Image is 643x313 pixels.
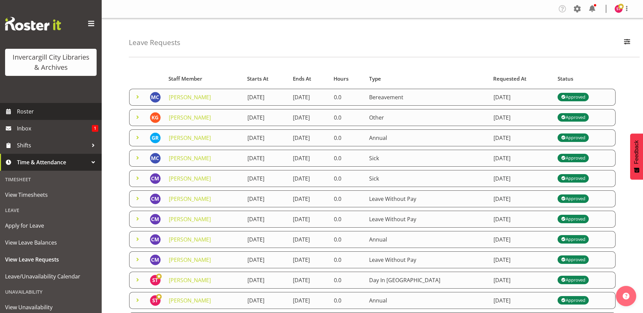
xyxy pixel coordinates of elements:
[489,190,554,207] td: [DATE]
[2,268,100,285] a: Leave/Unavailability Calendar
[243,190,289,207] td: [DATE]
[365,251,489,268] td: Leave Without Pay
[169,134,211,142] a: [PERSON_NAME]
[493,75,526,83] span: Requested At
[330,89,365,106] td: 0.0
[365,211,489,228] td: Leave Without Pay
[289,190,329,207] td: [DATE]
[558,75,573,83] span: Status
[169,215,211,223] a: [PERSON_NAME]
[2,251,100,268] a: View Leave Requests
[5,254,97,265] span: View Leave Requests
[150,132,161,143] img: grace-roscoe-squires11664.jpg
[289,129,329,146] td: [DATE]
[150,234,161,245] img: chamique-mamolo11658.jpg
[365,272,489,289] td: Day In [GEOGRAPHIC_DATA]
[365,170,489,187] td: Sick
[293,75,311,83] span: Ends At
[489,251,554,268] td: [DATE]
[168,75,202,83] span: Staff Member
[150,92,161,103] img: maria-catu11656.jpg
[330,272,365,289] td: 0.0
[17,123,92,133] span: Inbox
[620,35,634,50] button: Filter Employees
[5,237,97,248] span: View Leave Balances
[561,195,585,203] div: Approved
[17,106,98,117] span: Roster
[5,271,97,281] span: Leave/Unavailability Calendar
[2,172,100,186] div: Timesheet
[330,251,365,268] td: 0.0
[489,231,554,248] td: [DATE]
[365,231,489,248] td: Annual
[489,292,554,309] td: [DATE]
[243,292,289,309] td: [DATE]
[289,292,329,309] td: [DATE]
[2,186,100,203] a: View Timesheets
[243,150,289,167] td: [DATE]
[489,272,554,289] td: [DATE]
[561,174,585,183] div: Approved
[150,214,161,225] img: chamique-mamolo11658.jpg
[243,272,289,289] td: [DATE]
[12,52,90,72] div: Invercargill City Libraries & Archives
[365,89,489,106] td: Bereavement
[365,109,489,126] td: Other
[17,140,88,150] span: Shifts
[243,109,289,126] td: [DATE]
[92,125,98,132] span: 1
[2,203,100,217] div: Leave
[330,150,365,167] td: 0.0
[5,190,97,200] span: View Timesheets
[2,217,100,234] a: Apply for Leave
[243,129,289,146] td: [DATE]
[150,254,161,265] img: chamique-mamolo11658.jpg
[489,109,554,126] td: [DATE]
[330,292,365,309] td: 0.0
[489,170,554,187] td: [DATE]
[561,276,585,284] div: Approved
[289,211,329,228] td: [DATE]
[169,175,211,182] a: [PERSON_NAME]
[129,39,180,46] h4: Leave Requests
[630,133,643,180] button: Feedback - Show survey
[243,251,289,268] td: [DATE]
[561,154,585,162] div: Approved
[169,256,211,264] a: [PERSON_NAME]
[561,296,585,305] div: Approved
[169,93,211,101] a: [PERSON_NAME]
[365,190,489,207] td: Leave Without Pay
[243,211,289,228] td: [DATE]
[365,150,489,167] td: Sick
[634,140,640,164] span: Feedback
[169,114,211,121] a: [PERSON_NAME]
[615,5,623,13] img: saniya-thompson11688.jpg
[2,234,100,251] a: View Leave Balances
[561,134,585,142] div: Approved
[289,272,329,289] td: [DATE]
[150,153,161,164] img: maria-catu11656.jpg
[243,231,289,248] td: [DATE]
[489,129,554,146] td: [DATE]
[169,154,211,162] a: [PERSON_NAME]
[561,215,585,223] div: Approved
[561,256,585,264] div: Approved
[17,157,88,167] span: Time & Attendance
[561,93,585,101] div: Approved
[330,211,365,228] td: 0.0
[561,235,585,244] div: Approved
[330,109,365,126] td: 0.0
[169,236,211,243] a: [PERSON_NAME]
[169,297,211,304] a: [PERSON_NAME]
[334,75,348,83] span: Hours
[150,173,161,184] img: chamique-mamolo11658.jpg
[289,231,329,248] td: [DATE]
[330,170,365,187] td: 0.0
[5,221,97,231] span: Apply for Leave
[623,293,629,299] img: help-xxl-2.png
[150,193,161,204] img: chamique-mamolo11658.jpg
[243,170,289,187] td: [DATE]
[169,195,211,203] a: [PERSON_NAME]
[561,113,585,122] div: Approved
[289,109,329,126] td: [DATE]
